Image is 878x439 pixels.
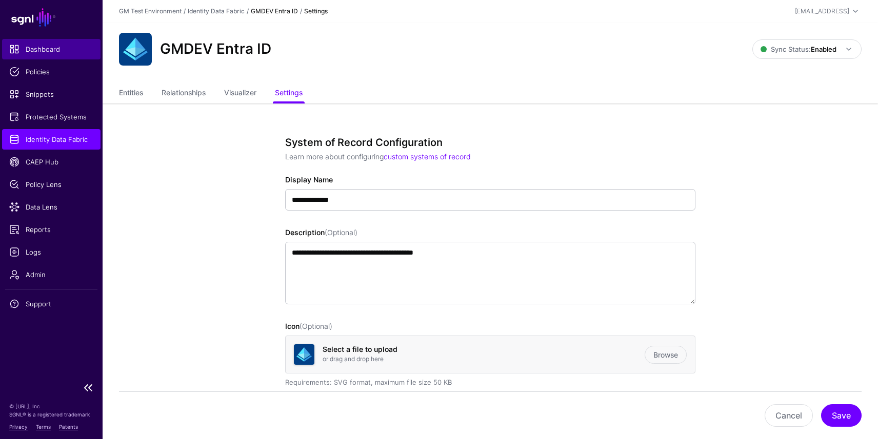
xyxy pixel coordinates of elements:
[9,424,28,430] a: Privacy
[2,174,101,195] a: Policy Lens
[304,7,328,15] strong: Settings
[9,247,93,257] span: Logs
[285,227,357,238] label: Description
[9,112,93,122] span: Protected Systems
[821,404,862,427] button: Save
[162,84,206,103] a: Relationships
[765,404,813,427] button: Cancel
[9,269,93,280] span: Admin
[645,346,687,364] a: Browse
[294,344,314,365] img: svg+xml;base64,PHN2ZyB3aWR0aD0iNjQiIGhlaWdodD0iNjQiIHZpZXdCb3g9IjAgMCA2NCA2NCIgZmlsbD0ibm9uZSIgeG...
[325,228,357,237] span: (Optional)
[9,402,93,410] p: © [URL], Inc
[188,7,245,15] a: Identity Data Fabric
[323,345,645,354] h4: Select a file to upload
[285,174,333,185] label: Display Name
[9,179,93,190] span: Policy Lens
[6,6,96,29] a: SGNL
[9,410,93,419] p: SGNL® is a registered trademark
[224,84,256,103] a: Visualizer
[384,152,471,161] a: custom systems of record
[2,84,101,104] a: Snippets
[285,321,332,331] label: Icon
[119,33,152,66] img: svg+xml;base64,PHN2ZyB3aWR0aD0iNjQiIGhlaWdodD0iNjQiIHZpZXdCb3g9IjAgMCA2NCA2NCIgZmlsbD0ibm9uZSIgeG...
[811,45,836,53] strong: Enabled
[9,224,93,235] span: Reports
[323,354,645,364] p: or drag and drop here
[2,242,101,262] a: Logs
[2,264,101,285] a: Admin
[9,44,93,54] span: Dashboard
[2,39,101,59] a: Dashboard
[119,7,182,15] a: GM Test Environment
[9,67,93,77] span: Policies
[2,197,101,217] a: Data Lens
[59,424,78,430] a: Patents
[9,202,93,212] span: Data Lens
[795,7,849,16] div: [EMAIL_ADDRESS]
[36,424,51,430] a: Terms
[182,7,188,16] div: /
[285,136,695,149] h3: System of Record Configuration
[285,151,695,162] p: Learn more about configuring
[2,107,101,127] a: Protected Systems
[9,299,93,309] span: Support
[9,89,93,99] span: Snippets
[245,7,251,16] div: /
[300,322,332,330] span: (Optional)
[119,84,143,103] a: Entities
[9,134,93,144] span: Identity Data Fabric
[9,157,93,167] span: CAEP Hub
[298,7,304,16] div: /
[2,129,101,150] a: Identity Data Fabric
[761,45,836,53] span: Sync Status:
[275,84,303,103] a: Settings
[251,7,298,15] strong: GMDEV Entra ID
[2,152,101,172] a: CAEP Hub
[2,219,101,240] a: Reports
[160,40,271,58] h2: GMDEV Entra ID
[285,378,695,388] div: Requirements: SVG format, maximum file size 50 KB
[2,61,101,82] a: Policies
